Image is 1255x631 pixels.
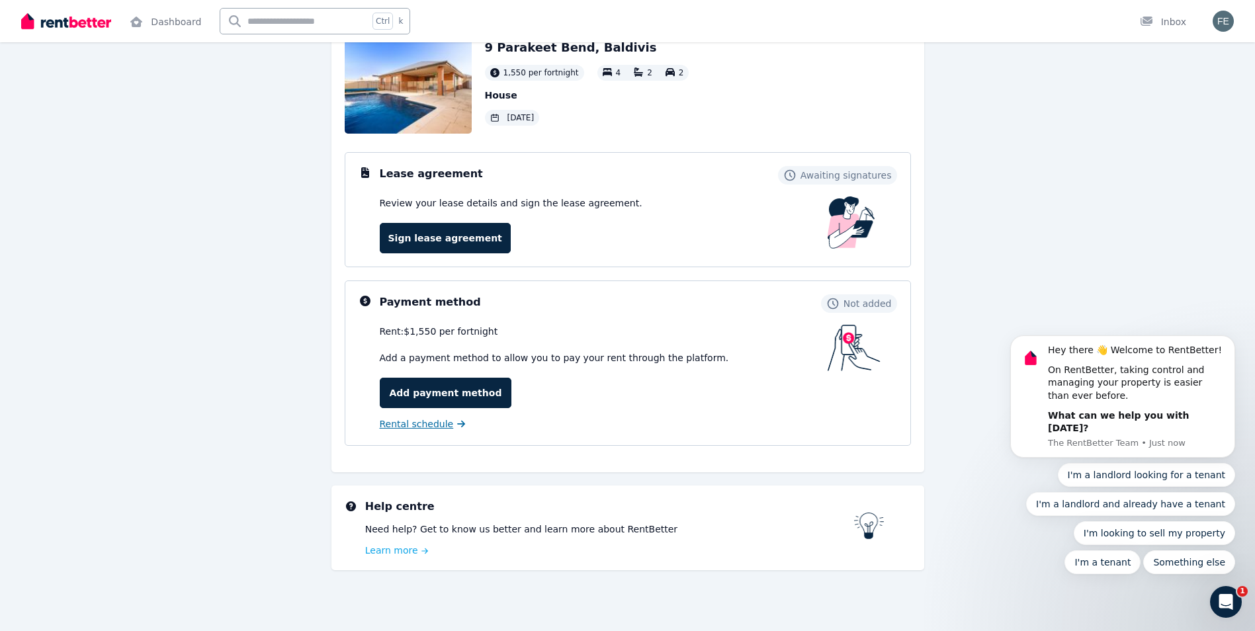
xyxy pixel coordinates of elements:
a: Learn more [365,544,854,557]
p: House [485,89,689,102]
h3: Help centre [365,499,854,515]
span: 2 [647,68,652,77]
img: Property Url [345,38,472,134]
img: Fiona Elliot [1213,11,1234,32]
span: Awaiting signatures [801,169,892,182]
span: Not added [844,297,892,310]
img: Payment method [828,325,881,371]
p: Need help? Get to know us better and learn more about RentBetter [365,523,854,536]
p: Review your lease details and sign the lease agreement. [380,196,642,210]
h3: Lease agreement [380,166,483,182]
span: 4 [616,68,621,77]
span: [DATE] [507,112,535,123]
h2: 9 Parakeet Bend, Baldivis [485,38,689,57]
a: Sign lease agreement [380,223,511,253]
h3: Payment method [380,294,481,310]
span: k [398,16,403,26]
img: RentBetter help centre [854,513,885,539]
span: Ctrl [372,13,393,30]
img: RentBetter [21,11,111,31]
p: Add a payment method to allow you to pay your rent through the platform. [380,351,828,364]
iframe: Intercom live chat [1210,586,1242,618]
span: Rental schedule [380,417,454,431]
div: Inbox [1140,15,1186,28]
span: 2 [679,68,684,77]
a: Rental schedule [380,417,466,431]
span: 1,550 per fortnight [503,67,579,78]
a: Add payment method [380,378,512,408]
iframe: Intercom notifications message [990,218,1255,595]
div: Rent: $1,550 per fortnight [380,325,828,338]
span: 1 [1237,586,1248,597]
img: Lease Agreement [828,196,875,249]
